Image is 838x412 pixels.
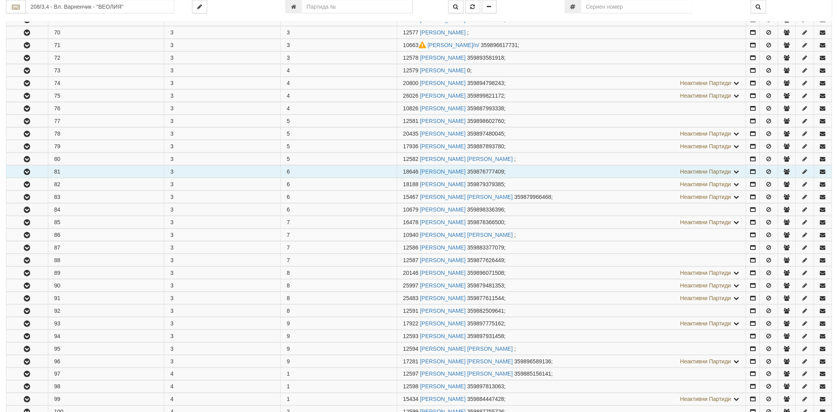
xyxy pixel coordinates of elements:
td: 77 [48,115,164,127]
span: Партида № [403,29,419,36]
span: Партида № [403,371,419,377]
span: Партида № [403,396,419,403]
a: [PERSON_NAME] [PERSON_NAME] [420,358,513,365]
td: 3 [164,90,281,102]
td: 71 [48,39,164,51]
span: Партида № [403,358,419,365]
td: ; [397,393,746,406]
a: [PERSON_NAME] [420,320,466,327]
td: 3 [164,330,281,342]
a: [PERSON_NAME] [420,244,466,251]
span: Партида № [403,295,419,301]
span: Партида № [403,143,419,149]
span: Неактивни Партиди [680,130,731,137]
span: 6 [287,168,290,175]
td: 95 [48,343,164,355]
td: ; [397,191,746,203]
td: ; [397,204,746,216]
span: Партида № [403,270,419,276]
a: [PERSON_NAME] [PERSON_NAME] [420,371,513,377]
span: Партида № [403,93,419,99]
a: [PERSON_NAME] [PERSON_NAME] [420,346,513,352]
td: 99 [48,393,164,406]
span: 359879966468 [514,194,551,200]
a: [PERSON_NAME] [PERSON_NAME] [420,232,513,238]
span: Партида № [403,42,428,48]
a: [PERSON_NAME] [420,219,466,225]
span: 359877626449 [467,257,504,263]
td: 96 [48,355,164,368]
td: ; [397,305,746,317]
span: 4 [287,80,290,86]
span: 1 [287,396,290,403]
span: 5 [287,156,290,162]
span: 359879379385 [467,181,504,187]
td: 3 [164,39,281,51]
span: 359876777409 [467,168,504,175]
td: 3 [164,292,281,304]
span: Партида № [403,105,419,112]
span: 359898602760 [467,118,504,124]
a: [PERSON_NAME] [420,93,466,99]
td: 76 [48,102,164,115]
td: 3 [164,242,281,254]
span: Партида № [403,67,419,74]
td: 91 [48,292,164,304]
td: ; [397,355,746,368]
td: 97 [48,368,164,380]
td: 3 [164,318,281,330]
td: ; [397,216,746,229]
td: ; [397,166,746,178]
span: Партида № [403,118,419,124]
a: [PERSON_NAME]/п/ [428,42,480,48]
span: Неактивни Партиди [680,396,731,403]
td: 3 [164,52,281,64]
td: 93 [48,318,164,330]
td: ; [397,292,746,304]
td: 3 [164,204,281,216]
td: 3 [164,77,281,89]
span: Партида № [403,206,419,213]
span: 1 [287,384,290,390]
span: Неактивни Партиди [680,194,731,200]
td: ; [397,280,746,292]
a: [PERSON_NAME] [420,168,466,175]
span: Партида № [403,308,419,314]
a: [PERSON_NAME] [420,55,466,61]
td: 3 [164,216,281,229]
td: 3 [164,280,281,292]
span: Неактивни Партиди [680,168,731,175]
span: 4 [287,93,290,99]
span: Партида № [403,194,419,200]
td: 87 [48,242,164,254]
td: 83 [48,191,164,203]
td: ; [397,381,746,393]
td: 94 [48,330,164,342]
span: 6 [287,181,290,187]
a: [PERSON_NAME] [420,105,466,112]
span: Неактивни Партиди [680,270,731,276]
td: ; [397,26,746,39]
span: 359887893780 [467,143,504,149]
td: 3 [164,267,281,279]
td: ; [397,330,746,342]
a: [PERSON_NAME] [420,257,466,263]
td: 72 [48,52,164,64]
span: Партида № [403,257,419,263]
a: [PERSON_NAME] [420,308,466,314]
td: 92 [48,305,164,317]
span: 359897931458 [467,333,504,339]
td: 3 [164,115,281,127]
td: 70 [48,26,164,39]
span: 359879481353 [467,282,504,289]
span: 3 [287,55,290,61]
td: 3 [164,102,281,115]
span: Неактивни Партиди [680,93,731,99]
a: [PERSON_NAME] [420,130,466,137]
td: ; [397,318,746,330]
span: Неактивни Партиди [680,219,731,225]
a: [PERSON_NAME] [420,118,466,124]
td: 3 [164,355,281,368]
span: Неактивни Партиди [680,282,731,289]
td: ; [397,90,746,102]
